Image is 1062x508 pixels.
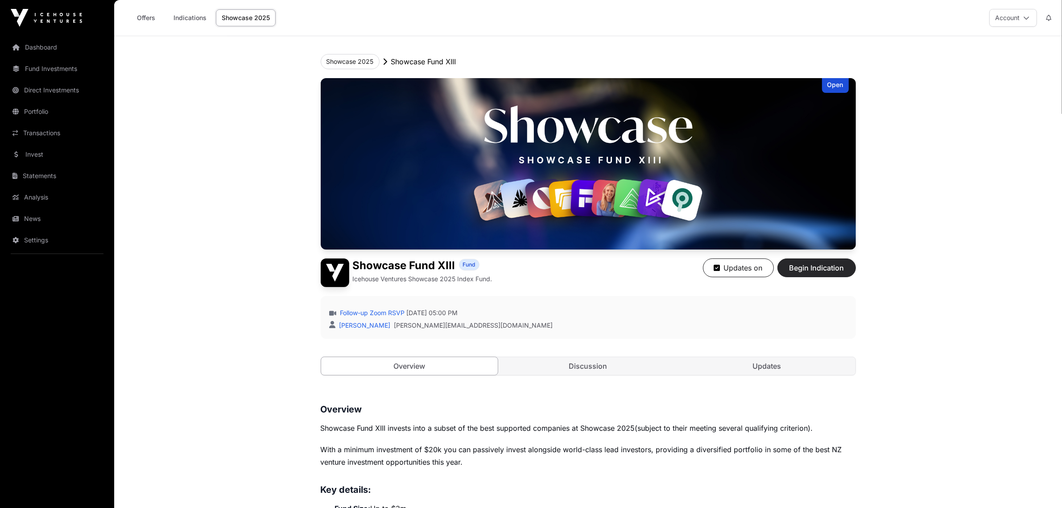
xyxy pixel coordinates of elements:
[7,166,107,186] a: Statements
[7,209,107,229] a: News
[822,78,849,93] div: Open
[321,422,856,434] p: (subject to their meeting several qualifying criterion).
[463,261,475,268] span: Fund
[216,9,276,26] a: Showcase 2025
[11,9,82,27] img: Icehouse Ventures Logo
[128,9,164,26] a: Offers
[321,402,856,416] h3: Overview
[777,258,856,277] button: Begin Indication
[7,37,107,57] a: Dashboard
[321,424,635,433] span: Showcase Fund XIII invests into a subset of the best supported companies at Showcase 2025
[7,145,107,164] a: Invest
[7,80,107,100] a: Direct Investments
[321,357,499,375] a: Overview
[321,357,855,375] nav: Tabs
[353,258,455,273] h1: Showcase Fund XIII
[7,230,107,250] a: Settings
[7,123,107,143] a: Transactions
[989,9,1037,27] button: Account
[1017,465,1062,508] iframe: Chat Widget
[321,78,856,250] img: Showcase Fund XIII
[7,187,107,207] a: Analysis
[789,262,845,273] span: Begin Indication
[678,357,855,375] a: Updates
[321,258,349,287] img: Showcase Fund XIII
[777,267,856,276] a: Begin Indication
[353,275,492,283] p: Icehouse Ventures Showcase 2025 Index Fund.
[500,357,677,375] a: Discussion
[168,9,212,26] a: Indications
[339,308,405,317] a: Follow-up Zoom RSVP
[321,483,856,497] h3: Key details:
[321,54,380,69] button: Showcase 2025
[391,56,456,67] p: Showcase Fund XIII
[338,321,391,329] a: [PERSON_NAME]
[7,102,107,121] a: Portfolio
[703,258,774,277] button: Updates on
[407,308,458,317] span: [DATE] 05:00 PM
[7,59,107,79] a: Fund Investments
[394,321,553,330] a: [PERSON_NAME][EMAIL_ADDRESS][DOMAIN_NAME]
[321,443,856,468] p: With a minimum investment of $20k you can passively invest alongside world-class lead investors, ...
